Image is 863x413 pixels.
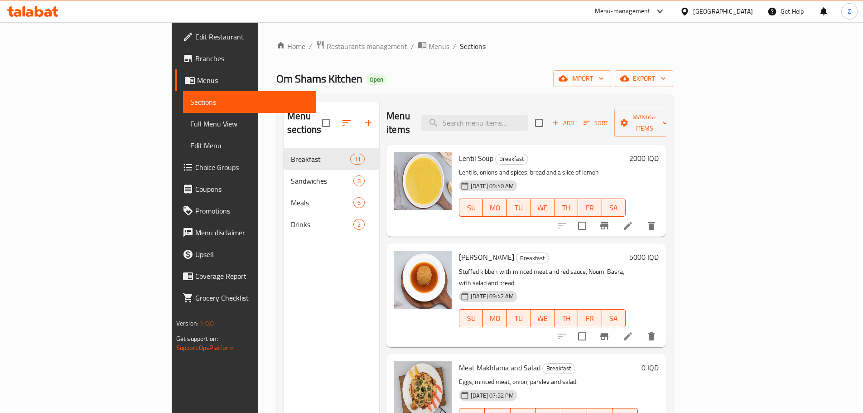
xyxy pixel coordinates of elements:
span: Breakfast [496,154,528,164]
button: delete [641,215,662,237]
span: SU [463,312,479,325]
button: export [615,70,673,87]
span: Coverage Report [195,271,309,282]
div: items [353,197,365,208]
a: Choice Groups [175,156,316,178]
input: search [421,115,528,131]
a: Edit menu item [622,331,633,342]
span: Promotions [195,205,309,216]
span: TU [511,312,527,325]
div: Drinks2 [284,214,379,235]
span: Grocery Checklist [195,292,309,303]
span: SU [463,201,479,214]
span: Get support on: [176,333,218,345]
span: [DATE] 09:40 AM [467,182,517,190]
button: FR [578,199,602,217]
li: / [411,41,414,52]
span: 6 [354,199,364,207]
span: Sections [460,41,486,52]
div: Sandwiches8 [284,170,379,192]
span: Breakfast [516,253,549,263]
button: MO [483,199,506,217]
a: Menu disclaimer [175,222,316,243]
span: Meat Makhlama and Salad [459,361,540,374]
div: items [350,154,365,165]
button: Manage items [614,109,675,137]
button: Add [549,116,578,130]
span: Menus [197,75,309,86]
button: Branch-specific-item [593,215,615,237]
div: Breakfast [291,154,350,165]
button: SA [602,199,626,217]
div: Breakfast [542,363,575,374]
button: SU [459,199,483,217]
span: Edit Restaurant [195,31,309,42]
button: TH [554,199,578,217]
span: Upsell [195,249,309,260]
span: 11 [351,155,364,164]
div: [GEOGRAPHIC_DATA] [693,6,753,16]
h6: 2000 IQD [629,152,659,165]
div: Meals6 [284,192,379,214]
nav: breadcrumb [276,40,673,52]
button: Add section [357,112,379,134]
span: Add item [549,116,578,130]
span: [DATE] 09:42 AM [467,292,517,301]
a: Grocery Checklist [175,287,316,309]
button: TU [507,199,530,217]
span: Restaurants management [327,41,407,52]
h6: 5000 IQD [629,251,659,263]
a: Menus [418,40,449,52]
span: FR [582,312,598,325]
button: Branch-specific-item [593,326,615,347]
div: Breakfast [516,253,549,263]
span: Select all sections [317,113,336,132]
span: Sandwiches [291,175,353,186]
span: [DATE] 07:52 PM [467,391,517,400]
span: 8 [354,177,364,185]
span: WE [534,312,550,325]
span: import [560,73,604,84]
button: WE [530,199,554,217]
span: MO [487,201,503,214]
span: Choice Groups [195,162,309,173]
span: Sort sections [336,112,357,134]
div: items [353,175,365,186]
p: Eggs, minced meat, onion, parsley and salad. [459,376,638,388]
nav: Menu sections [284,145,379,239]
button: Sort [581,116,611,130]
span: [PERSON_NAME] [459,250,514,264]
span: 2 [354,220,364,229]
a: Edit Menu [183,135,316,156]
span: Branches [195,53,309,64]
span: Select to update [573,216,592,235]
button: MO [483,309,506,327]
a: Edit Restaurant [175,26,316,48]
span: Manage items [622,112,668,134]
span: export [622,73,666,84]
span: TH [558,312,574,325]
button: TH [554,309,578,327]
span: Lentil Soup [459,151,493,165]
div: Menu-management [595,6,651,17]
span: Meals [291,197,353,208]
span: Drinks [291,219,353,230]
button: TU [507,309,530,327]
span: Om Shams Kitchen [276,68,362,89]
span: SA [606,201,622,214]
a: Support.OpsPlatform [176,342,234,354]
a: Edit menu item [622,220,633,231]
p: Stuffed kibbeh with minced meat and red sauce, Noumi Basra, with salad and bread [459,266,626,289]
div: items [353,219,365,230]
span: MO [487,312,503,325]
button: SU [459,309,483,327]
button: import [553,70,611,87]
div: Open [366,74,387,85]
span: Edit Menu [190,140,309,151]
span: Open [366,76,387,83]
a: Branches [175,48,316,69]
